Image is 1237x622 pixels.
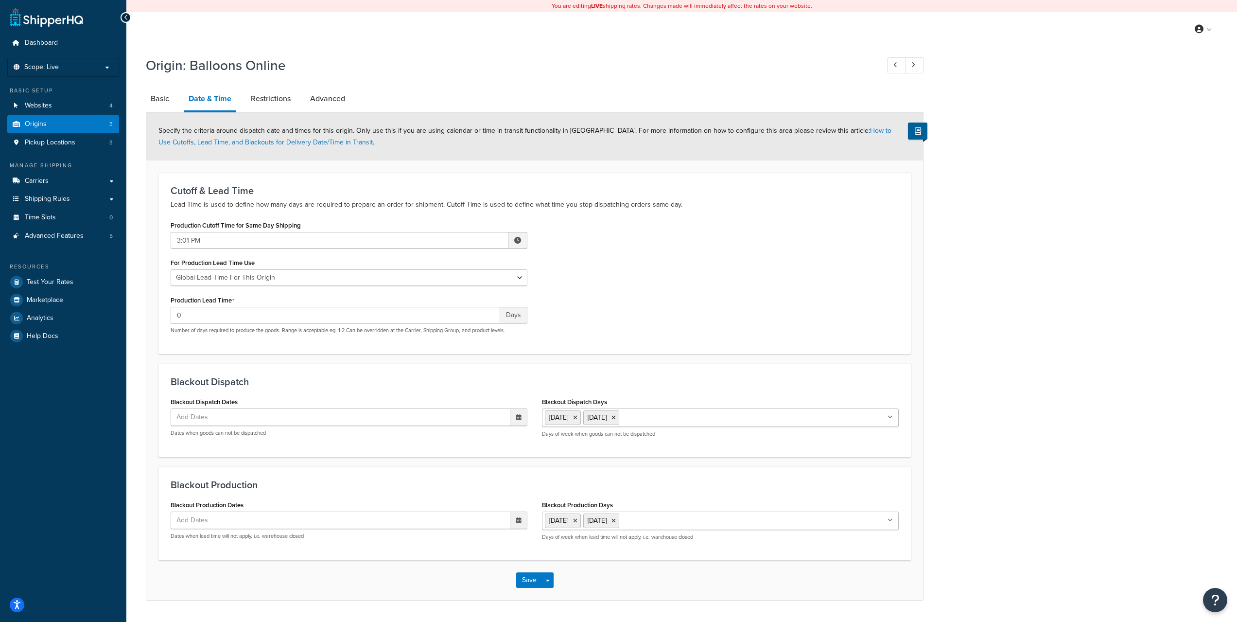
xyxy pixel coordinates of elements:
[109,213,113,222] span: 0
[588,412,607,423] span: [DATE]
[7,227,119,245] li: Advanced Features
[591,1,603,10] b: LIVE
[7,172,119,190] a: Carriers
[500,307,527,323] span: Days
[171,199,899,211] p: Lead Time is used to define how many days are required to prepare an order for shipment. Cutoff T...
[588,515,607,526] span: [DATE]
[542,533,899,541] p: Days of week when lead time will not apply, i.e. warehouse closed
[171,533,527,540] p: Dates when lead time will not apply, i.e. warehouse closed
[171,398,238,406] label: Blackout Dispatch Dates
[7,97,119,115] a: Websites4
[7,209,119,227] li: Time Slots
[27,332,58,340] span: Help Docs
[549,412,568,423] span: [DATE]
[184,87,236,112] a: Date & Time
[25,120,47,128] span: Origins
[174,409,220,426] span: Add Dates
[171,327,527,334] p: Number of days required to produce the goods. Range is acceptable eg. 1-2 Can be overridden at th...
[908,123,927,140] button: Show Help Docs
[905,57,924,73] a: Next Record
[25,139,75,147] span: Pickup Locations
[146,87,174,110] a: Basic
[7,115,119,133] li: Origins
[887,57,906,73] a: Previous Record
[7,209,119,227] a: Time Slots0
[171,480,899,490] h3: Blackout Production
[7,291,119,309] a: Marketplace
[25,213,56,222] span: Time Slots
[171,429,527,437] p: Dates when goods can not be dispatched
[549,515,568,526] span: [DATE]
[25,39,58,47] span: Dashboard
[171,222,301,229] label: Production Cutoff Time for Same Day Shipping
[174,512,220,529] span: Add Dates
[7,87,119,95] div: Basic Setup
[7,97,119,115] li: Websites
[109,102,113,110] span: 4
[1203,588,1227,612] button: Open Resource Center
[542,430,899,438] p: Days of week when goods can not be dispatched
[24,63,59,71] span: Scope: Live
[7,273,119,291] a: Test Your Rates
[27,314,53,322] span: Analytics
[7,227,119,245] a: Advanced Features5
[25,195,70,203] span: Shipping Rules
[171,501,244,509] label: Blackout Production Dates
[25,102,52,110] span: Websites
[7,115,119,133] a: Origins3
[171,297,234,304] label: Production Lead Time
[27,296,63,304] span: Marketplace
[27,278,73,286] span: Test Your Rates
[542,398,607,406] label: Blackout Dispatch Days
[158,125,891,147] span: Specify the criteria around dispatch date and times for this origin. Only use this if you are usi...
[25,232,84,240] span: Advanced Features
[109,120,113,128] span: 3
[305,87,350,110] a: Advanced
[25,177,49,185] span: Carriers
[246,87,296,110] a: Restrictions
[109,232,113,240] span: 5
[109,139,113,147] span: 3
[7,134,119,152] a: Pickup Locations3
[171,185,899,196] h3: Cutoff & Lead Time
[7,327,119,345] a: Help Docs
[7,190,119,208] a: Shipping Rules
[171,259,255,267] label: For Production Lead Time Use
[7,34,119,52] a: Dashboard
[171,376,899,387] h3: Blackout Dispatch
[516,572,542,588] button: Save
[542,501,613,509] label: Blackout Production Days
[7,309,119,327] a: Analytics
[7,134,119,152] li: Pickup Locations
[7,161,119,170] div: Manage Shipping
[146,56,869,75] h1: Origin: Balloons Online
[7,263,119,271] div: Resources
